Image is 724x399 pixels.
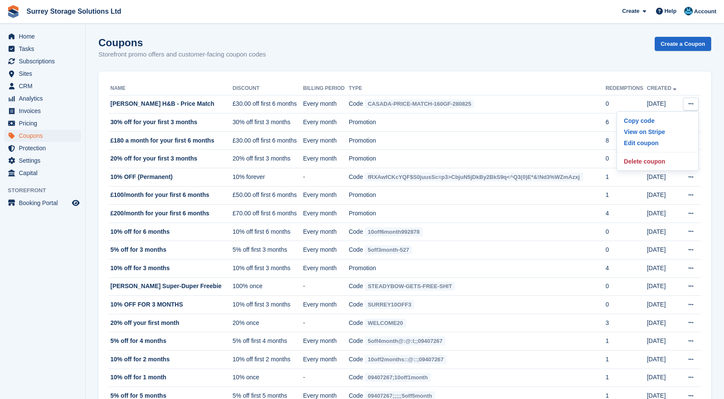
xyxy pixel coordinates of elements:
[4,167,81,179] a: menu
[605,277,647,296] td: 0
[605,314,647,332] td: 3
[647,296,681,314] td: [DATE]
[4,30,81,42] a: menu
[4,80,81,92] a: menu
[233,82,303,95] th: Discount
[605,241,647,259] td: 0
[19,30,70,42] span: Home
[19,92,70,104] span: Analytics
[233,259,303,278] td: 10% off first 3 months
[19,197,70,209] span: Booking Portal
[303,259,349,278] td: Every month
[4,155,81,167] a: menu
[109,150,233,168] td: 20% off for your first 3 months
[109,296,233,314] td: 10% OFF FOR 3 MONTHS
[4,55,81,67] a: menu
[233,223,303,241] td: 10% off first 6 months
[647,95,681,113] td: [DATE]
[349,150,605,168] td: Promotion
[647,277,681,296] td: [DATE]
[349,332,605,351] td: Code
[19,142,70,154] span: Protection
[605,369,647,387] td: 1
[365,319,406,328] span: WELCOME20
[71,198,81,208] a: Preview store
[303,82,349,95] th: Billing Period
[605,205,647,223] td: 4
[303,131,349,150] td: Every month
[647,314,681,332] td: [DATE]
[349,82,605,95] th: Type
[605,186,647,205] td: 1
[4,68,81,80] a: menu
[19,130,70,142] span: Coupons
[303,150,349,168] td: Every month
[620,137,695,149] a: Edit coupon
[19,117,70,129] span: Pricing
[233,241,303,259] td: 5% off first 3 months
[605,131,647,150] td: 8
[4,92,81,104] a: menu
[4,130,81,142] a: menu
[109,314,233,332] td: 20% off your first month
[19,155,70,167] span: Settings
[4,105,81,117] a: menu
[620,126,695,137] a: View on Stripe
[303,351,349,369] td: Every month
[365,373,430,382] span: 09407267;10off1month
[365,300,414,309] span: SURREY10OFF3
[8,186,85,195] span: Storefront
[349,205,605,223] td: Promotion
[349,131,605,150] td: Promotion
[19,105,70,117] span: Invoices
[233,186,303,205] td: £50.00 off first 6 months
[4,43,81,55] a: menu
[605,95,647,113] td: 0
[233,95,303,113] td: £30.00 off first 6 months
[365,227,422,236] span: 10off6month992878
[303,205,349,223] td: Every month
[349,113,605,132] td: Promotion
[605,351,647,369] td: 1
[620,115,695,126] p: Copy code
[19,55,70,67] span: Subscriptions
[109,95,233,113] td: [PERSON_NAME] H&B - Price Match
[233,332,303,351] td: 5% off first 4 months
[233,131,303,150] td: £30.00 off first 6 months
[233,205,303,223] td: £70.00 off first 6 months
[620,156,695,167] a: Delete coupon
[4,142,81,154] a: menu
[647,168,681,187] td: [DATE]
[98,50,266,60] p: Storefront promo offers and customer-facing coupon codes
[605,332,647,351] td: 1
[19,43,70,55] span: Tasks
[233,296,303,314] td: 10% off first 3 months
[349,95,605,113] td: Code
[647,351,681,369] td: [DATE]
[684,7,693,15] img: Sonny Harverson
[303,113,349,132] td: Every month
[665,7,677,15] span: Help
[647,186,681,205] td: [DATE]
[109,259,233,278] td: 10% off for 3 months
[349,277,605,296] td: Code
[605,113,647,132] td: 6
[303,186,349,205] td: Every month
[109,369,233,387] td: 10% off for 1 month
[647,369,681,387] td: [DATE]
[303,223,349,241] td: Every month
[349,168,605,187] td: Code
[4,117,81,129] a: menu
[109,131,233,150] td: £180 a month for your first 6 months
[303,296,349,314] td: Every month
[365,173,582,182] span: fRXAwfCKcYQF$S0juusSc=p3>CbjuN5jDkBy2BkS9q<^Q3(0)E*&!Nd3%WZmAzxj
[233,113,303,132] td: 30% off first 3 months
[605,150,647,168] td: 0
[19,167,70,179] span: Capital
[365,99,474,108] span: CASADA-PRICE-MATCH-160GF-280825
[622,7,639,15] span: Create
[605,168,647,187] td: 1
[233,277,303,296] td: 100% once
[605,82,647,95] th: Redemptions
